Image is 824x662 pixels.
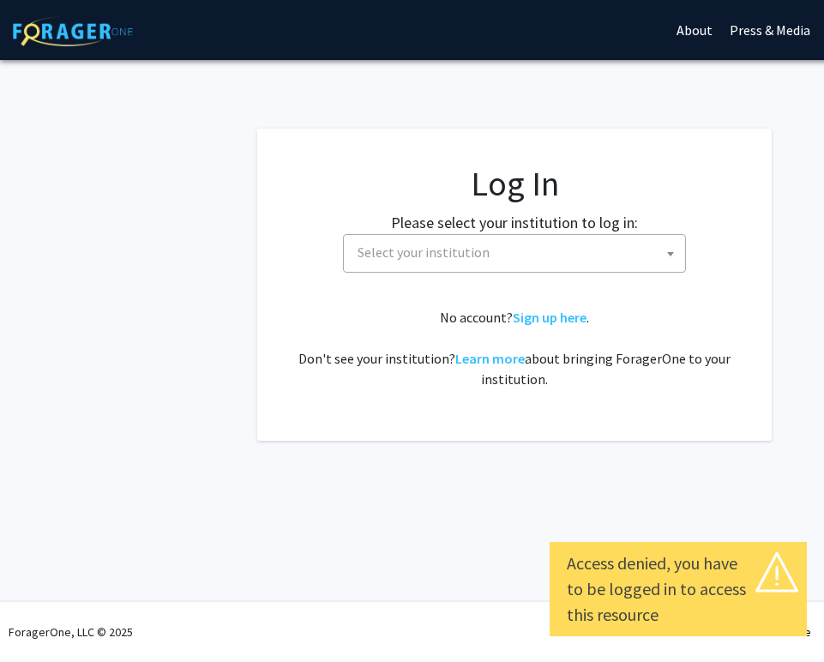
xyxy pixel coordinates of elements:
[351,235,685,270] span: Select your institution
[9,602,133,662] div: ForagerOne, LLC © 2025
[455,350,525,367] a: Learn more about bringing ForagerOne to your institution
[292,163,737,204] h1: Log In
[567,551,790,628] div: Access denied, you have to be logged in to access this resource
[358,244,490,261] span: Select your institution
[751,585,811,649] iframe: Chat
[343,234,686,273] span: Select your institution
[513,309,586,326] a: Sign up here
[13,16,133,46] img: ForagerOne Logo
[292,307,737,389] div: No account? . Don't see your institution? about bringing ForagerOne to your institution.
[391,211,638,234] label: Please select your institution to log in:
